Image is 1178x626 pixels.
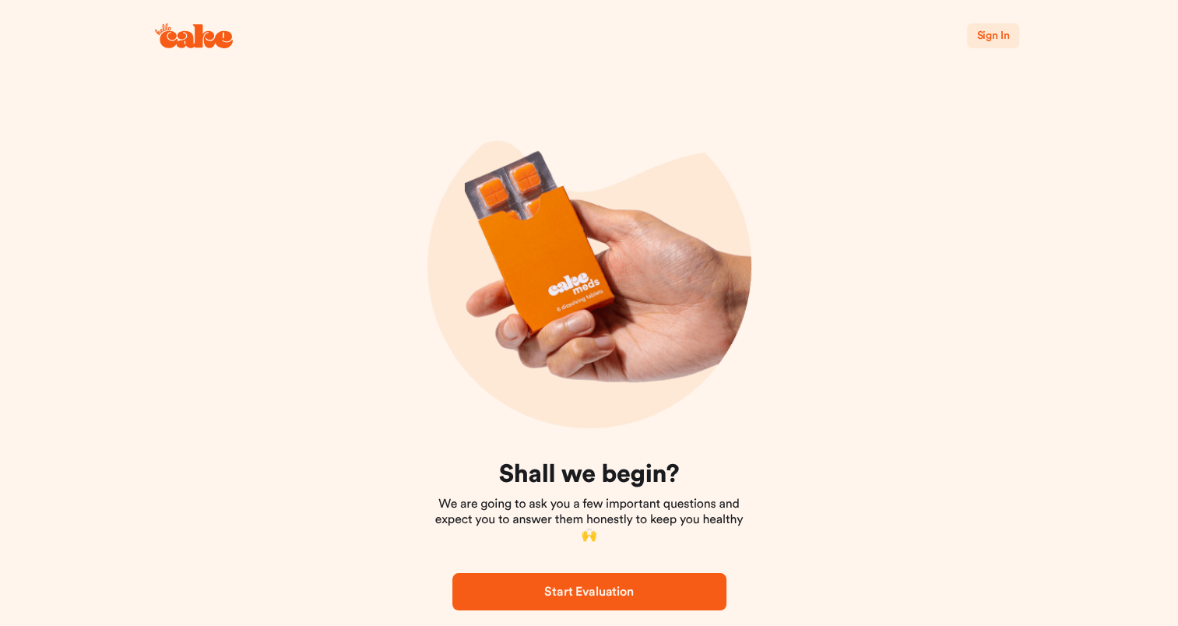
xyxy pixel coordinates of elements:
h1: Shall we begin? [431,459,748,491]
button: Start Evaluation [452,573,726,610]
button: Sign In [967,23,1018,48]
div: We are going to ask you a few important questions and expect you to answer them honestly to keep ... [431,459,748,543]
img: onboarding-img03.png [427,104,751,428]
span: Sign In [976,30,1009,41]
span: Start Evaluation [544,586,633,598]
